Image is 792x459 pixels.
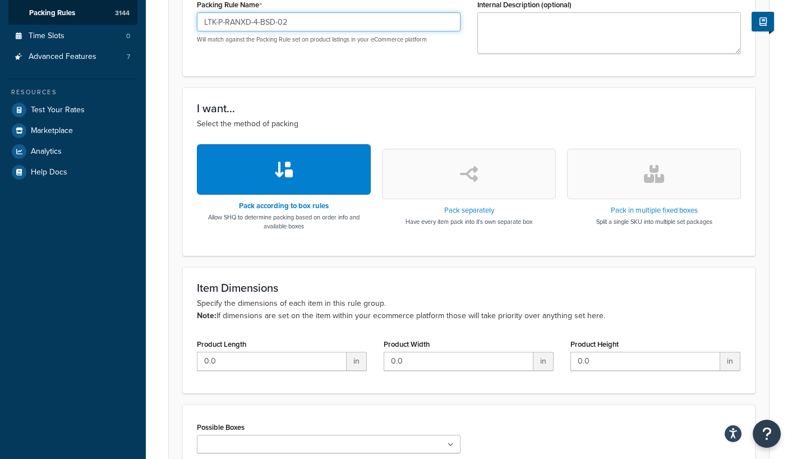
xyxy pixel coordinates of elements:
[384,340,430,348] label: Product Width
[197,35,461,44] p: Will match against the Packing Rule set on product listings in your eCommerce platform
[31,147,62,157] span: Analytics
[31,168,67,177] span: Help Docs
[197,310,217,322] b: Note:
[127,52,130,62] span: 7
[533,352,554,371] span: in
[29,52,96,62] span: Advanced Features
[197,102,741,114] h3: I want...
[720,352,740,371] span: in
[197,118,741,130] p: Select the method of packing
[477,1,572,9] label: Internal Description (optional)
[31,126,73,136] span: Marketplace
[197,1,262,10] label: Packing Rule Name
[197,423,245,432] label: Possible Boxes
[8,3,137,24] a: Packing Rules3144
[197,213,371,231] p: Allow SHQ to determine packing based on order info and available boxes
[197,340,246,348] label: Product Length
[347,352,367,371] span: in
[753,420,781,448] button: Open Resource Center
[31,105,85,115] span: Test Your Rates
[596,217,712,226] p: Split a single SKU into multiple set packages
[8,3,137,24] li: Packing Rules
[596,206,712,214] h3: Pack in multiple fixed boxes
[406,217,532,226] p: Have every item pack into it's own separate box
[8,47,137,67] a: Advanced Features7
[197,297,741,322] p: Specify the dimensions of each item in this rule group. If dimensions are set on the item within ...
[570,340,619,348] label: Product Height
[8,47,137,67] li: Advanced Features
[197,282,741,294] h3: Item Dimensions
[29,8,75,18] span: Packing Rules
[752,12,774,31] button: Show Help Docs
[8,121,137,141] a: Marketplace
[8,26,137,47] li: Time Slots
[115,8,130,18] span: 3144
[8,141,137,162] a: Analytics
[8,162,137,182] a: Help Docs
[126,31,130,41] span: 0
[8,26,137,47] a: Time Slots0
[406,206,532,214] h3: Pack separately
[8,100,137,120] a: Test Your Rates
[8,88,137,97] div: Resources
[29,31,65,41] span: Time Slots
[197,202,371,210] h3: Pack according to box rules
